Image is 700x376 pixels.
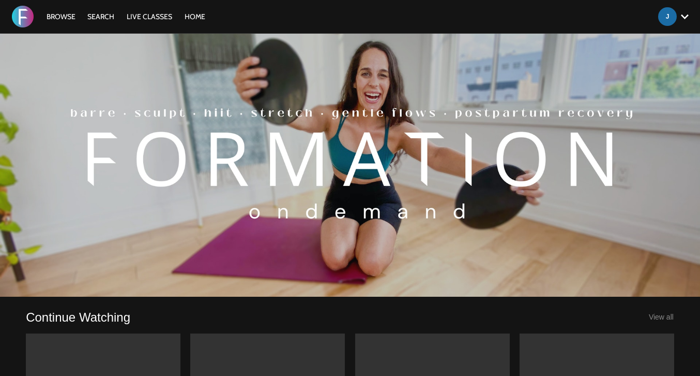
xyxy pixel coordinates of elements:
a: Continue Watching [26,309,130,325]
a: HOME [179,12,210,21]
nav: Primary [41,11,211,22]
a: LIVE CLASSES [121,12,177,21]
a: View all [649,313,674,321]
a: Browse [41,12,81,21]
a: Search [82,12,119,21]
img: FORMATION [12,6,34,27]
